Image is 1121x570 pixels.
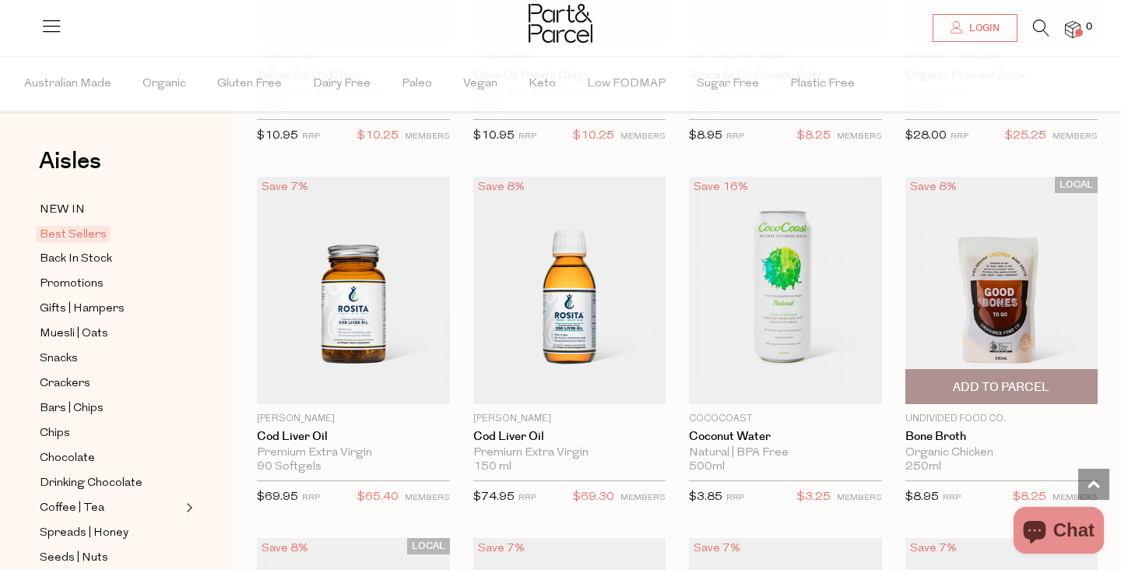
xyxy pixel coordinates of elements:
small: RRP [943,494,961,502]
div: Save 7% [257,177,313,198]
p: [PERSON_NAME] [257,412,450,426]
a: Cod Liver Oil [257,430,450,444]
span: $10.95 [473,130,515,142]
span: LOCAL [1055,177,1098,193]
span: Aisles [39,144,101,178]
span: Chocolate [40,449,95,468]
a: Chips [40,424,181,443]
a: Coffee | Tea [40,498,181,518]
span: $8.95 [689,130,722,142]
img: Cod Liver Oil [473,177,666,404]
small: MEMBERS [1052,132,1098,141]
a: Cod Liver Oil [473,430,666,444]
small: MEMBERS [620,132,666,141]
span: Paleo [402,57,432,111]
span: Dairy Free [313,57,371,111]
a: Drinking Chocolate [40,473,181,493]
small: RRP [302,132,320,141]
span: $25.25 [1005,126,1046,146]
span: $65.40 [357,487,399,508]
span: Add To Parcel [953,379,1049,396]
span: $10.95 [257,130,298,142]
img: Coconut Water [689,177,882,404]
span: Organic [142,57,186,111]
div: Premium Extra Virgin [473,446,666,460]
span: Plastic Free [790,57,855,111]
small: RRP [518,132,536,141]
div: Organic Chicken [905,446,1098,460]
inbox-online-store-chat: Shopify online store chat [1009,507,1109,558]
span: Best Sellers [36,226,111,242]
span: Crackers [40,375,90,393]
small: MEMBERS [405,494,450,502]
span: NEW IN [40,201,85,220]
a: Promotions [40,274,181,294]
div: Save 7% [905,538,961,559]
span: Seeds | Nuts [40,549,108,568]
small: MEMBERS [837,494,882,502]
div: Save 16% [689,177,753,198]
small: MEMBERS [1052,494,1098,502]
div: Save 7% [689,538,745,559]
span: Gluten Free [217,57,282,111]
span: $74.95 [473,491,515,503]
span: Login [965,22,1000,35]
span: Bars | Chips [40,399,104,418]
div: Natural | BPA Free [689,446,882,460]
small: MEMBERS [405,132,450,141]
span: $69.30 [573,487,614,508]
button: Expand/Collapse Coffee | Tea [182,498,193,517]
p: [PERSON_NAME] [473,412,666,426]
span: LOCAL [407,538,450,554]
span: Low FODMAP [587,57,666,111]
span: Coffee | Tea [40,499,104,518]
img: Bone Broth [905,177,1098,404]
a: 0 [1065,21,1081,37]
a: Chocolate [40,449,181,468]
span: Promotions [40,275,104,294]
span: Chips [40,424,70,443]
a: Best Sellers [40,225,181,244]
a: Gifts | Hampers [40,299,181,318]
small: MEMBERS [620,494,666,502]
a: Aisles [39,150,101,188]
span: 150 ml [473,460,511,474]
a: NEW IN [40,200,181,220]
span: $3.25 [797,487,831,508]
span: 500ml [689,460,725,474]
span: Spreads | Honey [40,524,128,543]
a: Crackers [40,374,181,393]
div: Save 7% [473,538,529,559]
small: RRP [518,494,536,502]
span: Muesli | Oats [40,325,108,343]
a: Seeds | Nuts [40,548,181,568]
span: Drinking Chocolate [40,474,142,493]
span: Keto [529,57,556,111]
div: Premium Extra Virgin [257,446,450,460]
a: Spreads | Honey [40,523,181,543]
span: $8.25 [797,126,831,146]
div: Save 8% [257,538,313,559]
span: $3.85 [689,491,722,503]
small: RRP [726,494,744,502]
small: RRP [951,132,968,141]
small: RRP [726,132,744,141]
a: Coconut Water [689,430,882,444]
a: Bars | Chips [40,399,181,418]
a: Back In Stock [40,249,181,269]
img: Cod Liver Oil [257,177,450,404]
span: Vegan [463,57,497,111]
div: Save 8% [905,177,961,198]
span: Australian Made [24,57,111,111]
span: 0 [1082,20,1096,34]
div: Save 8% [473,177,529,198]
a: Muesli | Oats [40,324,181,343]
small: MEMBERS [837,132,882,141]
span: $8.25 [1013,487,1046,508]
span: Sugar Free [697,57,759,111]
span: $28.00 [905,130,947,142]
span: Back In Stock [40,250,112,269]
span: $10.25 [357,126,399,146]
button: Add To Parcel [905,369,1098,404]
p: Undivided Food Co. [905,412,1098,426]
